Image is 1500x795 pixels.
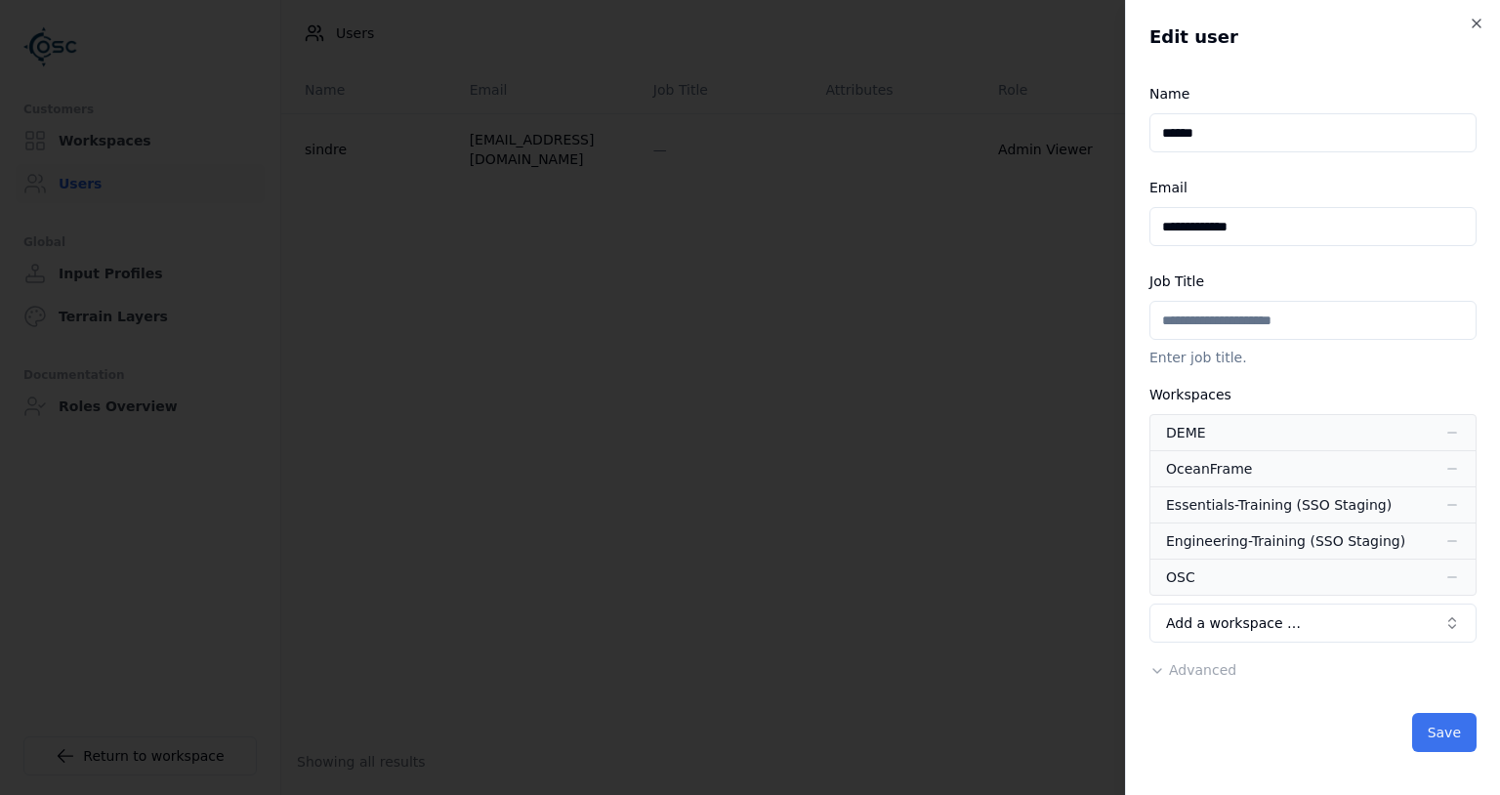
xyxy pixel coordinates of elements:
[1412,713,1477,752] button: Save
[1169,662,1236,678] span: Advanced
[1149,387,1231,402] label: Workspaces
[1166,423,1206,442] div: DEME
[1166,613,1301,633] span: Add a workspace …
[1149,348,1477,367] p: Enter job title.
[1166,495,1392,515] div: Essentials-Training (SSO Staging)
[1149,273,1204,289] label: Job Title
[1166,531,1405,551] div: Engineering-Training (SSO Staging)
[1149,86,1189,102] label: Name
[1149,660,1236,680] button: Advanced
[1149,180,1187,195] label: Email
[1166,459,1252,479] div: OceanFrame
[1166,567,1195,587] div: OSC
[1149,23,1477,51] h2: Edit user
